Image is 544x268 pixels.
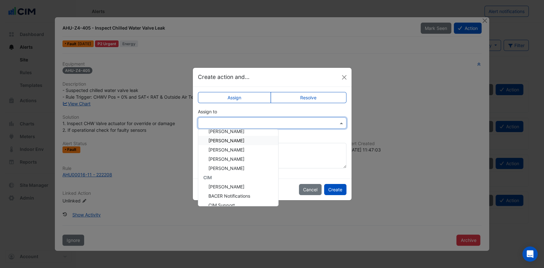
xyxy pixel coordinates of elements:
[198,130,278,206] div: Options List
[198,92,271,103] label: Assign
[208,193,250,199] span: BACER Notifications
[324,184,346,195] button: Create
[522,246,538,262] div: Open Intercom Messenger
[208,184,244,189] span: [PERSON_NAME]
[339,73,349,82] button: Close
[208,156,244,162] span: [PERSON_NAME]
[208,129,244,134] span: [PERSON_NAME]
[208,166,244,171] span: [PERSON_NAME]
[299,184,322,195] button: Cancel
[271,92,346,103] label: Resolve
[203,175,212,180] span: CIM
[208,138,244,143] span: [PERSON_NAME]
[208,202,235,208] span: CIM Support
[198,73,250,81] h5: Create action and...
[198,108,217,115] label: Assign to
[208,147,244,152] span: [PERSON_NAME]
